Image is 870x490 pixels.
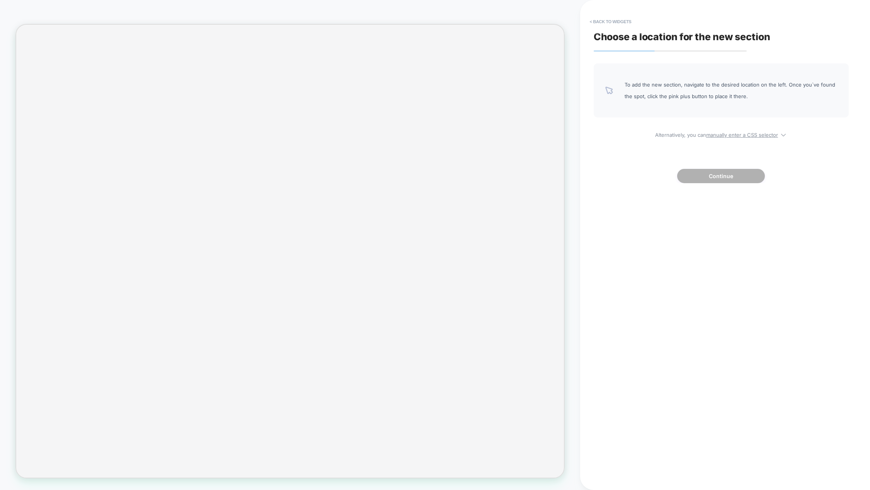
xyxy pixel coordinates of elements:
u: manually enter a CSS selector [706,132,778,138]
span: Alternatively, you can [594,129,849,138]
button: < Back to widgets [586,15,635,28]
span: To add the new section, navigate to the desired location on the left. Once you`ve found the spot,... [625,79,837,102]
span: Choose a location for the new section [594,31,770,43]
button: Continue [677,169,765,183]
img: pointer [605,87,613,94]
